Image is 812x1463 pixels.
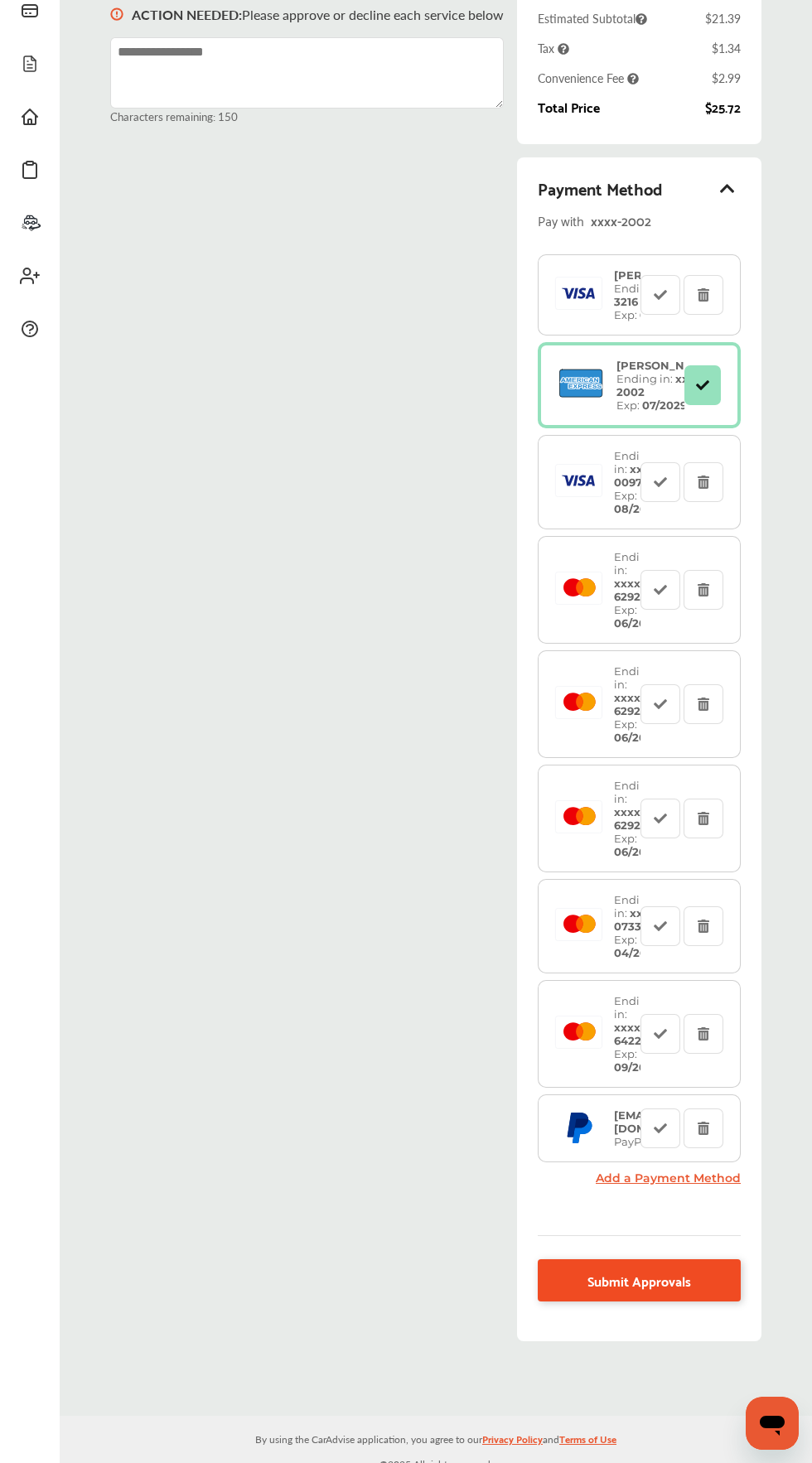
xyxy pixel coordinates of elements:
strong: [EMAIL_ADDRESS][DOMAIN_NAME] [614,1108,721,1135]
span: Pay with [538,209,584,231]
strong: xxxx- 3216 [614,282,703,308]
strong: 08/2026 [614,502,660,515]
div: Ending in: Exp: [606,268,720,321]
div: $1.34 [712,40,741,56]
a: Terms of Use [559,1430,616,1456]
span: Estimated Subtotal [538,10,647,27]
strong: 04/2025 [614,946,660,959]
div: Payment Method [538,174,741,202]
strong: xxxx- 6292 [614,805,645,832]
div: xxxx- 2002 [591,209,741,231]
div: Ending in: Exp: [606,893,669,959]
span: Convenience Fee [538,70,639,86]
div: PayPal [606,1108,722,1148]
div: Ending in: Exp: [606,779,668,858]
div: Ending in: Exp: [606,994,668,1074]
strong: xxxx- 0097 [614,462,660,489]
div: Ending in: Exp: [606,550,668,630]
div: $25.72 [705,99,741,114]
div: Ending in: Exp: [606,664,668,744]
div: Total Price [538,99,600,114]
small: Characters remaining: 150 [110,109,504,124]
span: Submit Approvals [587,1269,691,1292]
strong: xxxx- 0733 [614,906,660,933]
div: Ending in: Exp: [606,449,669,515]
strong: xxxx- 6422 [614,1021,645,1047]
strong: 06/2025 [614,616,660,630]
p: Please approve or decline each service below [132,5,504,24]
a: Submit Approvals [538,1259,741,1301]
strong: xxxx- 6292 [614,577,645,603]
strong: 07/2029 [642,398,687,412]
a: Add a Payment Method [596,1171,741,1185]
strong: xxxx- 6292 [614,691,645,717]
div: Ending in: Exp: [608,359,723,412]
strong: [PERSON_NAME] [616,359,714,372]
a: Privacy Policy [482,1430,543,1456]
div: $21.39 [705,10,741,27]
span: Tax [538,40,569,56]
strong: 09/2030 [640,308,686,321]
div: $2.99 [712,70,741,86]
strong: xxxx- 2002 [616,372,706,398]
strong: 06/2025 [614,731,660,744]
iframe: Button to launch messaging window [746,1397,799,1450]
strong: 06/2025 [614,845,660,858]
strong: [PERSON_NAME] [614,268,712,282]
b: ACTION NEEDED : [132,5,242,24]
strong: 09/2025 [614,1060,660,1074]
p: By using the CarAdvise application, you agree to our and [60,1430,812,1447]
